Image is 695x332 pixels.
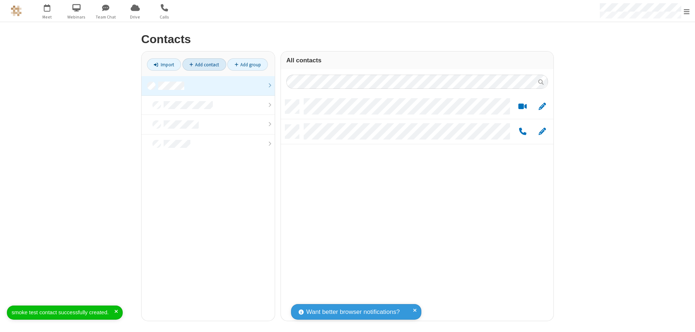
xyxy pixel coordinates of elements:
span: Webinars [63,14,90,20]
span: Want better browser notifications? [306,307,400,317]
button: Edit [535,127,549,136]
div: smoke test contact successfully created. [12,308,114,317]
h3: All contacts [286,57,548,64]
span: Drive [122,14,149,20]
a: Import [147,58,181,71]
iframe: Chat [677,313,690,327]
button: Call by phone [515,127,530,136]
button: Start a video meeting [515,102,530,111]
span: Team Chat [92,14,119,20]
img: QA Selenium DO NOT DELETE OR CHANGE [11,5,22,16]
span: Meet [34,14,61,20]
span: Calls [151,14,178,20]
div: grid [281,94,553,321]
button: Edit [535,102,549,111]
a: Add contact [182,58,226,71]
h2: Contacts [141,33,554,46]
a: Add group [227,58,268,71]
